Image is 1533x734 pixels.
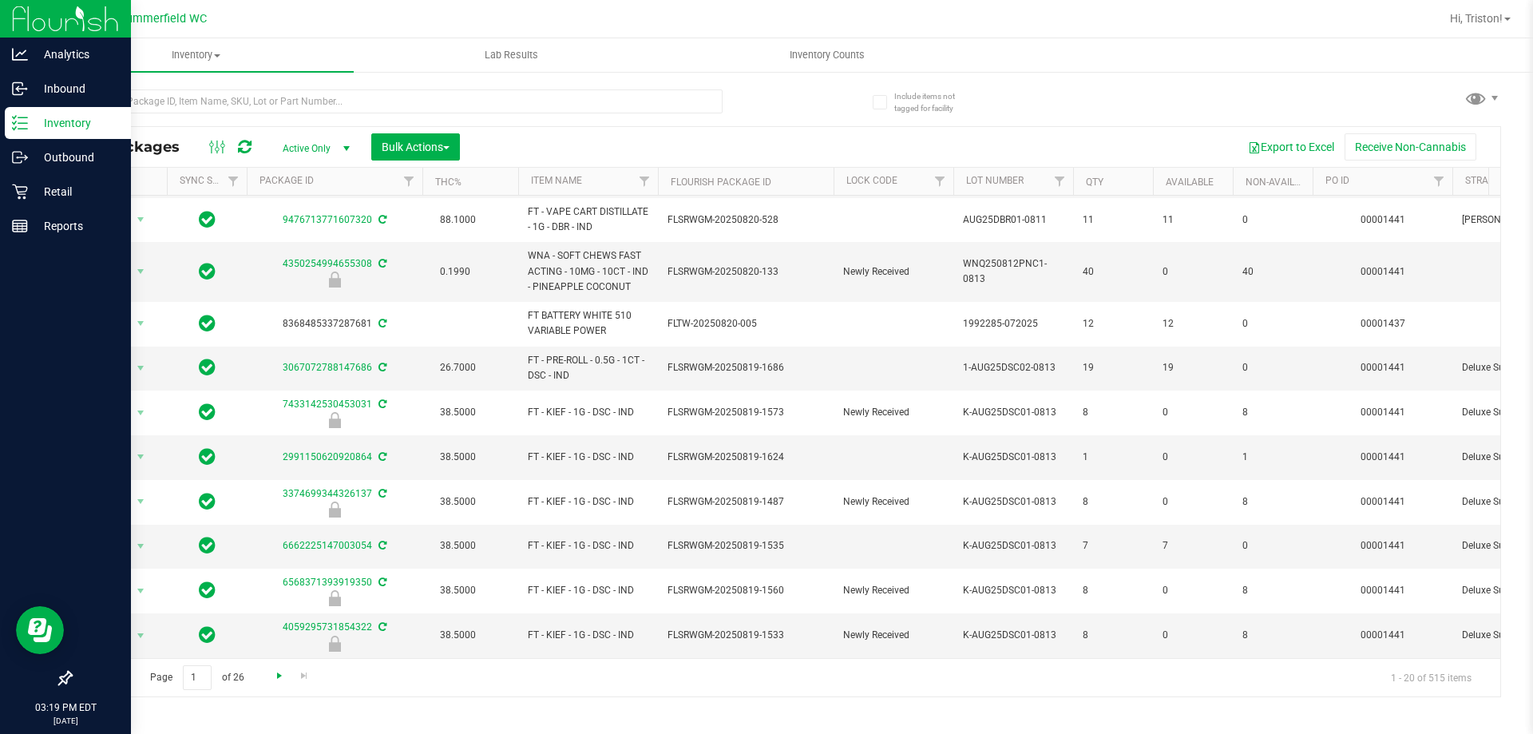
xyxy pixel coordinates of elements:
[432,208,484,232] span: 88.1000
[1086,177,1103,188] a: Qty
[667,538,824,553] span: FLSRWGM-20250819-1535
[131,490,151,513] span: select
[28,216,124,236] p: Reports
[963,450,1064,465] span: K-AUG25DSC01-0813
[131,580,151,602] span: select
[28,182,124,201] p: Retail
[667,212,824,228] span: FLSRWGM-20250820-528
[12,218,28,234] inline-svg: Reports
[963,628,1064,643] span: K-AUG25DSC01-0813
[435,177,461,188] a: THC%
[528,538,648,553] span: FT - KIEF - 1G - DSC - IND
[131,357,151,379] span: select
[927,168,953,195] a: Filter
[199,260,216,283] span: In Sync
[1083,405,1143,420] span: 8
[1163,316,1223,331] span: 12
[376,540,386,551] span: Sync from Compliance System
[843,405,944,420] span: Newly Received
[131,208,151,231] span: select
[1163,212,1223,228] span: 11
[283,258,372,269] a: 4350254994655308
[376,621,386,633] span: Sync from Compliance System
[1163,405,1223,420] span: 0
[376,488,386,499] span: Sync from Compliance System
[199,446,216,468] span: In Sync
[963,360,1064,375] span: 1-AUG25DSC02-0813
[12,46,28,62] inline-svg: Analytics
[1163,583,1223,598] span: 0
[1163,538,1223,553] span: 7
[528,628,648,643] span: FT - KIEF - 1G - DSC - IND
[843,628,944,643] span: Newly Received
[244,636,425,652] div: Newly Received
[846,175,897,186] a: Lock Code
[1242,360,1303,375] span: 0
[1083,494,1143,510] span: 8
[267,665,291,687] a: Go to the next page
[1361,540,1405,551] a: 00001441
[667,628,824,643] span: FLSRWGM-20250819-1533
[432,401,484,424] span: 38.5000
[1242,264,1303,280] span: 40
[137,665,257,690] span: Page of 26
[1238,133,1345,161] button: Export to Excel
[12,184,28,200] inline-svg: Retail
[528,308,648,339] span: FT BATTERY WHITE 510 VARIABLE POWER
[1361,407,1405,418] a: 00001441
[180,175,241,186] a: Sync Status
[432,624,484,647] span: 38.5000
[382,141,450,153] span: Bulk Actions
[259,175,314,186] a: Package ID
[1083,450,1143,465] span: 1
[1242,538,1303,553] span: 0
[432,260,478,284] span: 0.1990
[28,148,124,167] p: Outbound
[1465,175,1498,186] a: Strain
[1047,168,1073,195] a: Filter
[528,405,648,420] span: FT - KIEF - 1G - DSC - IND
[131,260,151,283] span: select
[283,214,372,225] a: 9476713771607320
[1083,628,1143,643] span: 8
[528,204,648,235] span: FT - VAPE CART DISTILLATE - 1G - DBR - IND
[667,583,824,598] span: FLSRWGM-20250819-1560
[244,590,425,606] div: Newly Received
[1242,494,1303,510] span: 8
[199,401,216,423] span: In Sync
[1426,168,1452,195] a: Filter
[1361,496,1405,507] a: 00001441
[376,318,386,329] span: Sync from Compliance System
[199,490,216,513] span: In Sync
[963,256,1064,287] span: WNQ250812PNC1-0813
[376,451,386,462] span: Sync from Compliance System
[1242,405,1303,420] span: 8
[463,48,560,62] span: Lab Results
[528,494,648,510] span: FT - KIEF - 1G - DSC - IND
[432,579,484,602] span: 38.5000
[1166,177,1214,188] a: Available
[768,48,886,62] span: Inventory Counts
[1242,316,1303,331] span: 0
[396,168,422,195] a: Filter
[283,362,372,373] a: 3067072788147686
[843,494,944,510] span: Newly Received
[1361,266,1405,277] a: 00001441
[1450,12,1503,25] span: Hi, Triston!
[528,248,648,295] span: WNA - SOFT CHEWS FAST ACTING - 10MG - 10CT - IND - PINEAPPLE COCONUT
[1083,538,1143,553] span: 7
[667,360,824,375] span: FLSRWGM-20250819-1686
[28,45,124,64] p: Analytics
[667,316,824,331] span: FLTW-20250820-005
[131,535,151,557] span: select
[1163,360,1223,375] span: 19
[283,540,372,551] a: 6662225147003054
[1361,362,1405,373] a: 00001441
[1163,264,1223,280] span: 0
[376,399,386,410] span: Sync from Compliance System
[669,38,984,72] a: Inventory Counts
[293,665,316,687] a: Go to the last page
[528,450,648,465] span: FT - KIEF - 1G - DSC - IND
[38,38,354,72] a: Inventory
[283,451,372,462] a: 2991150620920864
